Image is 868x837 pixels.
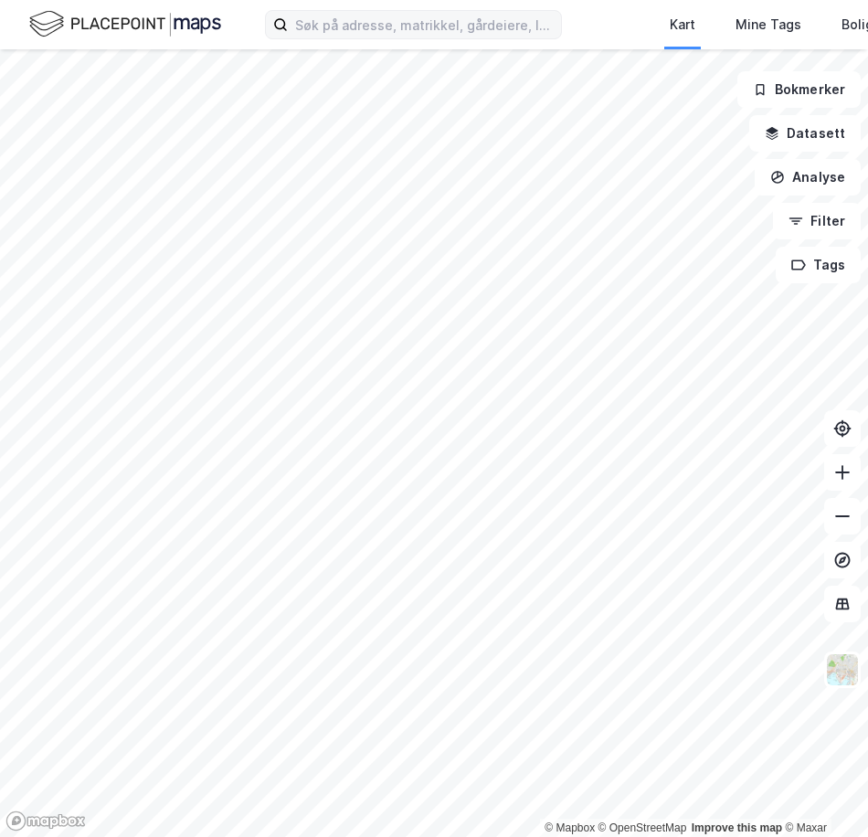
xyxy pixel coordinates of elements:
button: Bokmerker [737,71,861,108]
button: Filter [773,203,861,239]
a: Mapbox [545,821,595,834]
button: Datasett [749,115,861,152]
button: Tags [776,247,861,283]
div: Kart [670,14,695,36]
input: Søk på adresse, matrikkel, gårdeiere, leietakere eller personer [288,11,561,38]
img: Z [825,652,860,687]
button: Analyse [755,159,861,196]
a: Mapbox homepage [5,811,86,832]
iframe: Chat Widget [777,749,868,837]
div: Mine Tags [736,14,801,36]
img: logo.f888ab2527a4732fd821a326f86c7f29.svg [29,8,221,40]
a: OpenStreetMap [598,821,687,834]
a: Improve this map [692,821,782,834]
